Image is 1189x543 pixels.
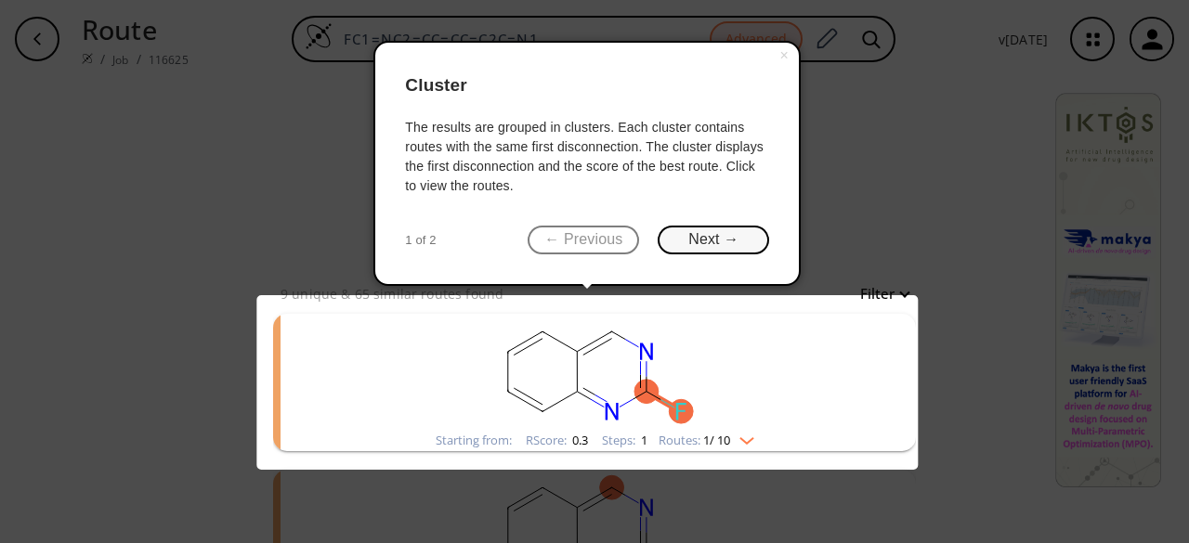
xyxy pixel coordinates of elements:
span: 1 / 10 [703,434,730,446]
div: Steps : [602,434,647,446]
button: Next → [658,226,769,254]
img: Down [730,430,754,445]
div: RScore : [526,434,588,446]
header: Cluster [405,58,769,114]
span: 1 [638,432,647,448]
svg: Fc1ncc2ccccc2n1 [353,314,836,430]
div: Routes: [659,434,754,446]
button: Close [769,43,799,69]
div: The results are grouped in clusters. Each cluster contains routes with the same first disconnecti... [405,118,769,196]
div: Starting from: [436,434,512,446]
span: 1 of 2 [405,231,436,250]
span: 0.3 [569,432,588,448]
